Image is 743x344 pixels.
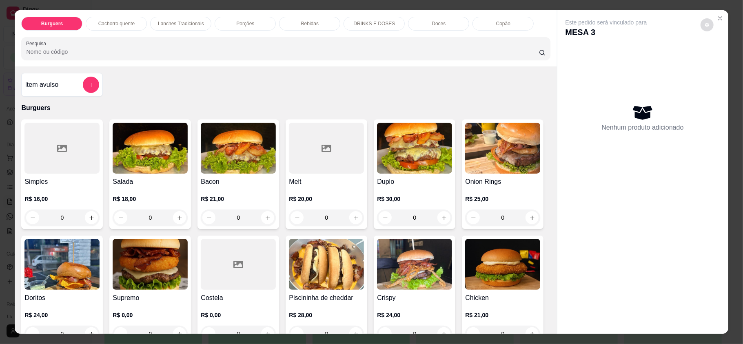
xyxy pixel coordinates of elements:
h4: Onion Rings [465,177,540,187]
h4: Doritos [24,293,100,303]
p: Porções [236,20,254,27]
p: R$ 21,00 [465,311,540,319]
p: R$ 21,00 [201,195,276,203]
p: R$ 0,00 [201,311,276,319]
img: product-image [113,239,188,290]
p: Bebidas [301,20,319,27]
img: product-image [465,123,540,174]
p: Nenhum produto adicionado [602,123,684,132]
p: R$ 28,00 [289,311,364,319]
p: Copão [496,20,510,27]
p: DRINKS E DOSES [353,20,395,27]
img: product-image [24,239,100,290]
h4: Duplo [377,177,452,187]
img: product-image [465,239,540,290]
img: product-image [201,123,276,174]
button: Close [714,12,727,25]
img: product-image [113,123,188,174]
p: Este pedido será vinculado para [566,18,647,26]
p: R$ 25,00 [465,195,540,203]
button: add-separate-item [83,77,99,93]
p: R$ 0,00 [113,311,188,319]
img: product-image [377,123,452,174]
h4: Supremo [113,293,188,303]
p: R$ 24,00 [377,311,452,319]
p: Burguers [21,103,550,113]
h4: Bacon [201,177,276,187]
p: R$ 24,00 [24,311,100,319]
img: product-image [289,239,364,290]
h4: Simples [24,177,100,187]
p: R$ 30,00 [377,195,452,203]
button: decrease-product-quantity [701,18,714,31]
h4: Item avulso [25,80,58,90]
p: Lanches Tradicionais [158,20,204,27]
p: R$ 16,00 [24,195,100,203]
h4: Melt [289,177,364,187]
h4: Costela [201,293,276,303]
label: Pesquisa [26,40,49,47]
p: R$ 20,00 [289,195,364,203]
h4: Chicken [465,293,540,303]
input: Pesquisa [26,48,539,56]
h4: Crispy [377,293,452,303]
p: Doces [432,20,446,27]
h4: Piscininha de cheddar [289,293,364,303]
h4: Salada [113,177,188,187]
p: Burguers [41,20,63,27]
img: product-image [377,239,452,290]
p: Cachorro quente [98,20,135,27]
p: MESA 3 [566,26,647,38]
p: R$ 18,00 [113,195,188,203]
